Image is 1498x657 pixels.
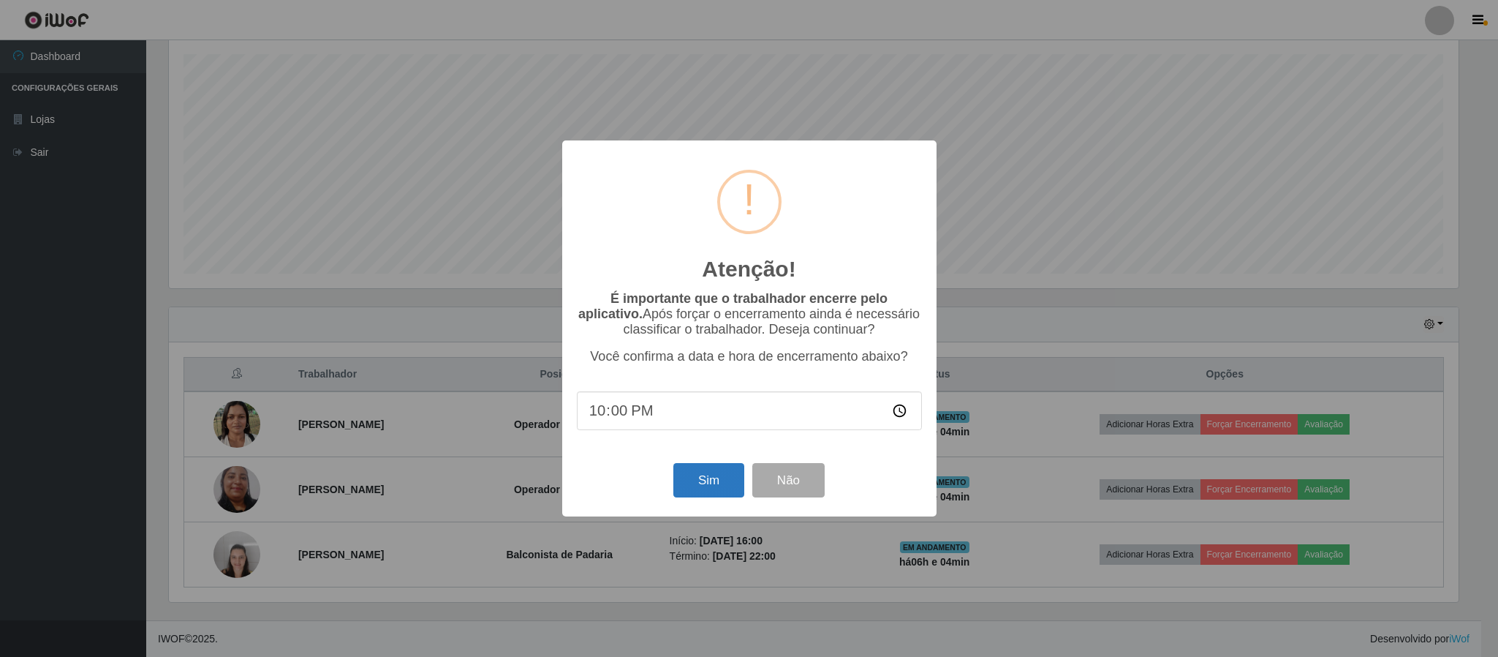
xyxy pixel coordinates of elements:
[702,256,795,282] h2: Atenção!
[578,291,888,321] b: É importante que o trabalhador encerre pelo aplicativo.
[577,291,922,337] p: Após forçar o encerramento ainda é necessário classificar o trabalhador. Deseja continuar?
[673,463,744,498] button: Sim
[577,349,922,364] p: Você confirma a data e hora de encerramento abaixo?
[752,463,825,498] button: Não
